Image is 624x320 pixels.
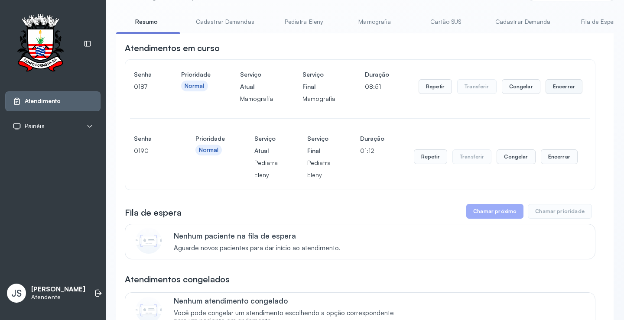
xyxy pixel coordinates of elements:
h4: Serviço Atual [254,133,278,157]
h3: Atendimentos congelados [125,273,230,285]
h4: Duração [360,133,384,145]
h4: Prioridade [195,133,225,145]
p: 0187 [134,81,152,93]
h4: Prioridade [181,68,211,81]
button: Encerrar [541,149,578,164]
a: Resumo [116,15,177,29]
a: Pediatra Eleny [273,15,334,29]
button: Repetir [414,149,447,164]
p: Pediatra Eleny [254,157,278,181]
p: 08:51 [365,81,389,93]
p: [PERSON_NAME] [31,285,85,294]
p: 01:12 [360,145,384,157]
a: Mamografia [344,15,405,29]
a: Cartão SUS [416,15,476,29]
p: Mamografia [240,93,273,105]
h4: Serviço Final [302,68,335,93]
a: Cadastrar Demandas [187,15,263,29]
button: Congelar [502,79,540,94]
a: Cadastrar Demanda [487,15,559,29]
a: Atendimento [13,97,93,106]
button: Congelar [497,149,535,164]
button: Chamar prioridade [528,204,592,219]
img: Logotipo do estabelecimento [9,14,71,74]
button: Chamar próximo [466,204,523,219]
span: Painéis [25,123,45,130]
h4: Senha [134,133,166,145]
div: Normal [185,82,205,90]
p: 0190 [134,145,166,157]
h4: Duração [365,68,389,81]
button: Transferir [457,79,497,94]
p: Nenhum paciente na fila de espera [174,231,341,240]
span: Atendimento [25,97,61,105]
p: Atendente [31,294,85,301]
h4: Serviço Final [307,133,331,157]
span: Aguarde novos pacientes para dar início ao atendimento. [174,244,341,252]
p: Mamografia [302,93,335,105]
button: Repetir [419,79,452,94]
img: Imagem de CalloutCard [136,228,162,254]
h3: Fila de espera [125,207,182,219]
button: Encerrar [546,79,582,94]
h3: Atendimentos em curso [125,42,220,54]
h4: Senha [134,68,152,81]
button: Transferir [452,149,492,164]
p: Nenhum atendimento congelado [174,296,403,305]
p: Pediatra Eleny [307,157,331,181]
h4: Serviço Atual [240,68,273,93]
div: Normal [199,146,219,154]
